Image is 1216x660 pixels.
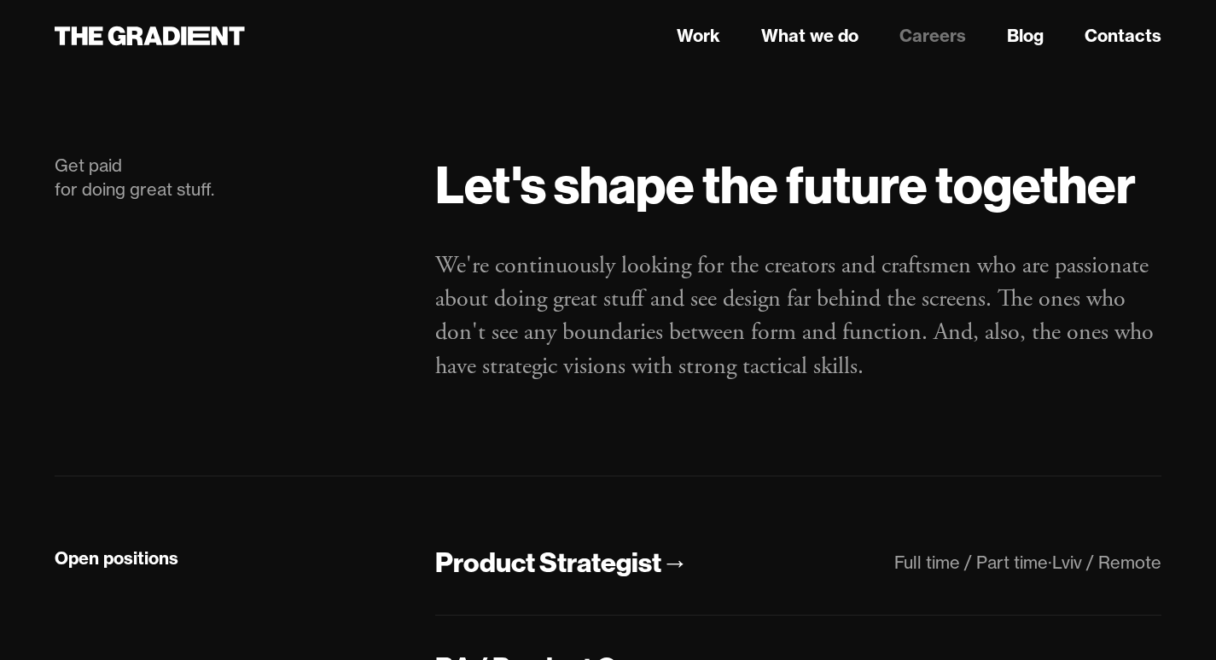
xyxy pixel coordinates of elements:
[435,545,661,581] div: Product Strategist
[55,547,178,569] strong: Open positions
[1052,552,1161,573] div: Lviv / Remote
[1007,23,1044,49] a: Blog
[677,23,720,49] a: Work
[761,23,858,49] a: What we do
[435,249,1161,383] p: We're continuously looking for the creators and craftsmen who are passionate about doing great st...
[899,23,966,49] a: Careers
[894,552,1048,573] div: Full time / Part time
[435,152,1136,217] strong: Let's shape the future together
[55,154,401,202] div: Get paid for doing great stuff.
[1048,552,1052,573] div: ·
[1085,23,1161,49] a: Contacts
[435,545,689,581] a: Product Strategist→
[661,545,689,581] div: →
